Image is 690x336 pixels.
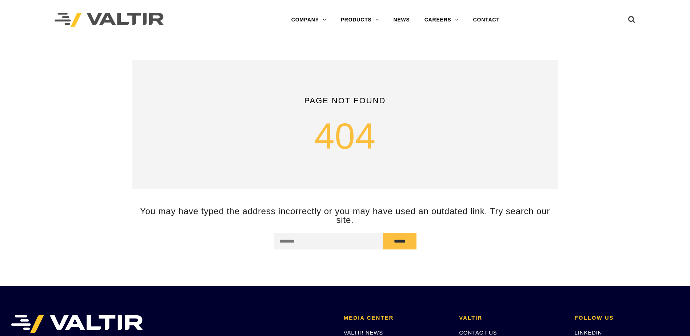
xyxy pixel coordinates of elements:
p: You may have typed the address incorrectly or you may have used an outdated link. Try search our ... [132,207,558,224]
h2: VALTIR [459,315,563,321]
h2: MEDIA CENTER [344,315,448,321]
h1: 404 [143,116,547,156]
a: PRODUCTS [334,13,386,27]
a: COMPANY [284,13,334,27]
h2: FOLLOW US [575,315,679,321]
a: VALTIR NEWS [344,329,383,336]
h3: Page not found [143,96,547,105]
img: Valtir [55,13,164,28]
a: CAREERS [417,13,466,27]
a: CONTACT US [459,329,497,336]
a: NEWS [386,13,417,27]
a: LINKEDIN [575,329,602,336]
a: CONTACT [466,13,507,27]
img: VALTIR [11,315,143,333]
